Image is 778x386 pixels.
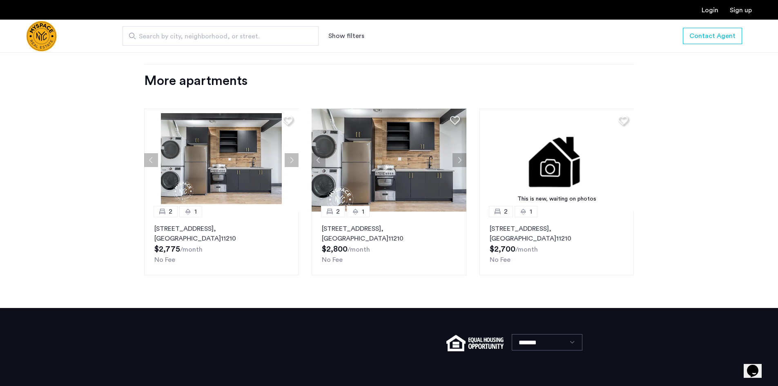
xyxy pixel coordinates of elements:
[312,109,466,212] img: a8b926f1-9a91-4e5e-b036-feb4fe78ee5d_638695418047427118.jpeg
[154,245,180,253] span: $2,775
[490,245,515,253] span: $2,700
[322,245,348,253] span: $2,800
[479,212,634,275] a: 21[STREET_ADDRESS], [GEOGRAPHIC_DATA]11210No Fee
[744,353,770,378] iframe: chat widget
[484,195,630,203] div: This is new, waiting on photos
[139,31,296,41] span: Search by city, neighborhood, or street.
[336,207,340,216] span: 2
[144,212,299,275] a: 21[STREET_ADDRESS], [GEOGRAPHIC_DATA]11210No Fee
[530,207,532,216] span: 1
[144,73,634,89] div: More apartments
[683,28,742,44] button: button
[285,153,299,167] button: Next apartment
[702,7,718,13] a: Login
[144,109,299,212] img: a8b926f1-9a91-4e5e-b036-feb4fe78ee5d_638695416322525001.jpeg
[504,207,508,216] span: 2
[512,334,582,350] select: Language select
[26,21,57,51] img: logo
[194,207,197,216] span: 1
[490,224,624,243] p: [STREET_ADDRESS] 11210
[446,335,503,351] img: equal-housing.png
[730,7,752,13] a: Registration
[180,246,203,253] sub: /month
[312,153,325,167] button: Previous apartment
[154,224,289,243] p: [STREET_ADDRESS] 11210
[328,31,364,41] button: Show or hide filters
[515,246,538,253] sub: /month
[453,153,466,167] button: Next apartment
[123,26,319,46] input: Apartment Search
[689,31,736,41] span: Contact Agent
[169,207,172,216] span: 2
[362,207,364,216] span: 1
[348,246,370,253] sub: /month
[144,153,158,167] button: Previous apartment
[479,109,634,212] img: 1.gif
[154,257,175,263] span: No Fee
[322,224,456,243] p: [STREET_ADDRESS] 11210
[490,257,510,263] span: No Fee
[312,212,466,275] a: 21[STREET_ADDRESS], [GEOGRAPHIC_DATA]11210No Fee
[26,21,57,51] a: Cazamio Logo
[479,109,634,212] a: This is new, waiting on photos
[322,257,343,263] span: No Fee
